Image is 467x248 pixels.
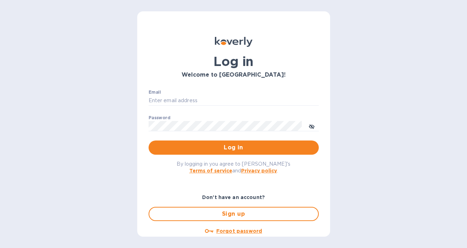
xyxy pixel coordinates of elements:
u: Forgot password [216,228,262,234]
label: Password [149,116,170,120]
a: Privacy policy [241,168,277,173]
h1: Log in [149,54,319,69]
b: Don't have an account? [202,194,265,200]
input: Enter email address [149,95,319,106]
button: toggle password visibility [305,119,319,133]
button: Log in [149,140,319,155]
span: By logging in you agree to [PERSON_NAME]'s and . [177,161,290,173]
h3: Welcome to [GEOGRAPHIC_DATA]! [149,72,319,78]
label: Email [149,90,161,94]
a: Terms of service [189,168,232,173]
span: Log in [154,143,313,152]
img: Koverly [215,37,252,47]
button: Sign up [149,207,319,221]
span: Sign up [155,210,312,218]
